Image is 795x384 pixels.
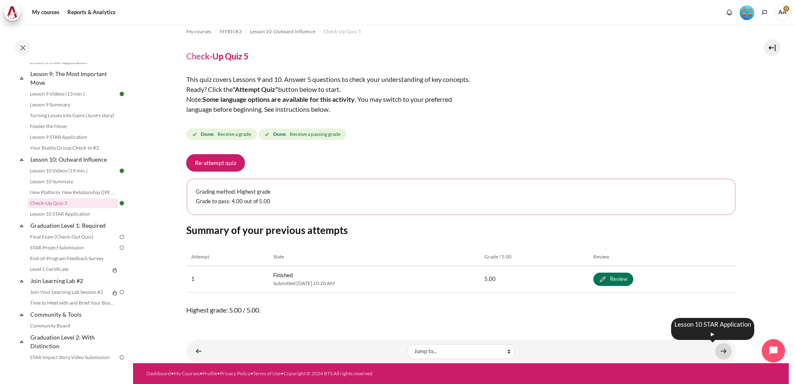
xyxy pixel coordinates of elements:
[118,244,126,251] img: To do
[29,220,118,231] a: Graduation Level 1: Required
[202,95,355,103] strong: Some language options are available for this activity
[186,27,211,37] a: My courses
[723,6,736,19] div: Show notification window with no new notifications
[17,337,26,346] span: Collapse
[233,85,278,93] strong: "Attempt Quiz"
[27,143,118,153] a: Your Buddy Group Check-In #2
[186,74,477,114] div: This quiz covers Lessons 9 and 10. Answer 5 questions to check your understanding of key concepts...
[186,127,348,142] div: Completion requirements for Check-Up Quiz 5
[186,95,202,103] span: Note:
[186,266,269,292] td: 1
[220,28,242,35] span: MYBN B3
[29,154,118,165] a: Lesson 10: Outward Influence
[27,100,118,110] a: Lesson 9 Summary
[479,248,589,266] th: Grade / 5.00
[29,68,118,88] a: Lesson 9: The Most Important Move
[7,6,18,19] img: Architeck
[17,155,26,164] span: Collapse
[774,4,791,21] a: User menu
[27,132,118,142] a: Lesson 9 STAR Application
[27,89,118,99] a: Lesson 9 Videos (13 min.)
[268,248,479,266] th: State
[17,74,26,82] span: Collapse
[250,28,315,35] span: Lesson 10: Outward Influence
[17,222,26,230] span: Collapse
[588,248,736,266] th: Review
[758,6,771,19] button: Languages
[196,188,726,196] p: Grading method: Highest grade
[4,4,25,21] a: Architeck Architeck
[220,370,250,377] a: Privacy Policy
[27,264,110,274] a: Level 1 Certificate
[190,343,207,359] a: ◄ New Platform, New Relationship (Sherene's Story)
[29,309,118,320] a: Community & Tools
[27,352,118,362] a: STAR Impact Story Video Submission
[323,27,361,37] a: Check-Up Quiz 5
[186,248,269,266] th: Attempt
[27,121,118,131] a: Master the Move
[27,254,118,263] a: End-of-Program Feedback Survey
[196,197,726,206] p: Grade to pass: 4.00 out of 5.00
[250,27,315,37] a: Lesson 10: Outward Influence
[118,354,126,361] img: To do
[479,266,589,292] td: 5.00
[593,273,633,286] a: Review
[186,51,249,62] h4: Check-Up Quiz 5
[27,198,118,208] a: Check-Up Quiz 5
[273,130,286,138] strong: Done:
[17,277,26,285] span: Collapse
[671,318,754,340] div: Lesson 10 STAR Application ►
[27,298,118,308] a: Time to Meet with and Brief Your Boss #2
[118,233,126,241] img: To do
[220,27,242,37] a: MYBN B3
[202,370,217,377] a: Profile
[201,130,214,138] strong: Done:
[253,370,281,377] a: Terms of Use
[186,305,736,315] span: Highest grade: 5.00 / 5.00.
[27,321,118,331] a: Community Board
[27,232,118,242] a: Final Exam (Check-Out Quiz)
[174,370,200,377] a: My Courses
[27,287,110,297] a: Join Your Learning Lab Session #2
[774,4,791,21] span: AA
[118,199,126,207] img: Done
[133,17,789,363] section: Content
[186,28,211,35] span: My courses
[740,5,754,20] img: Level #4
[146,370,171,377] a: Dashboard
[186,224,736,236] h3: Summary of your previous attempts
[17,310,26,319] span: Collapse
[290,130,341,138] span: Receive a passing grade
[273,280,474,287] span: Submitted [DATE] 10:20 AM
[186,25,736,38] nav: Navigation bar
[27,187,118,197] a: New Platform, New Relationship ([PERSON_NAME]'s Story)
[27,166,118,176] a: Lesson 10 Videos (19 min.)
[268,266,479,292] td: Finished
[27,177,118,187] a: Lesson 10 Summary
[64,4,119,21] a: Reports & Analytics
[29,275,118,286] a: Join Learning Lab #2
[118,288,126,296] img: To do
[736,5,758,20] a: Level #4
[27,111,118,121] a: Turning Losses into Gains (June's story)
[118,90,126,98] img: Done
[27,243,118,253] a: STAR Project Submission
[186,154,245,172] button: Re-attempt quiz
[118,167,126,175] img: Done
[323,28,361,35] span: Check-Up Quiz 5
[284,370,373,377] a: Copyright © 2024 BTS All rights reserved
[29,332,118,352] a: Graduation Level 2: With Distinction
[217,130,251,138] span: Receive a grade
[146,370,497,377] div: • • • • •
[29,4,62,21] a: My courses
[27,209,118,219] a: Lesson 10 STAR Application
